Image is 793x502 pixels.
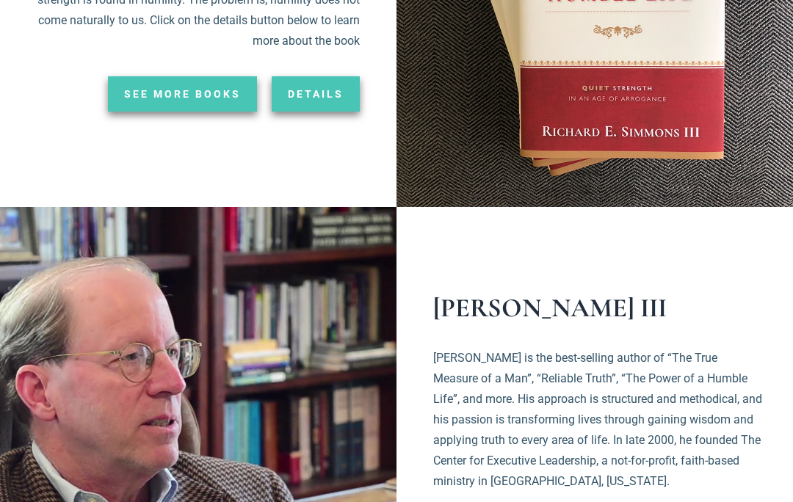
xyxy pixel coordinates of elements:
[288,89,344,99] span: Details
[108,76,257,112] a: See More Books
[124,89,241,99] span: See More Books
[433,295,764,321] h1: [PERSON_NAME] III
[272,76,360,112] a: Details
[433,348,764,492] p: [PERSON_NAME] is the best-selling author of “The True Measure of a Man”, “Reliable Truth”, “The P...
